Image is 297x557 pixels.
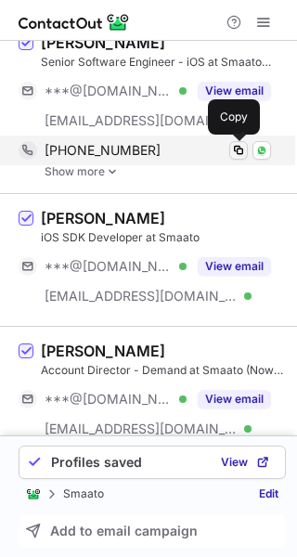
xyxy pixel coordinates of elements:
[107,165,118,178] img: -
[45,142,161,159] span: [PHONE_NUMBER]
[41,54,286,71] div: Senior Software Engineer - iOS at Smaato (Now part of Verve Group)
[221,456,248,469] span: View
[41,209,165,227] div: [PERSON_NAME]
[19,11,130,33] img: ContactOut v5.3.10
[198,257,271,276] button: Reveal Button
[198,82,271,100] button: Reveal Button
[198,390,271,408] button: Reveal Button
[50,524,198,538] span: Add to email campaign
[45,112,238,129] span: [EMAIL_ADDRESS][DOMAIN_NAME]
[45,391,173,408] span: ***@[DOMAIN_NAME]
[45,258,173,275] span: ***@[DOMAIN_NAME]
[45,421,238,437] span: [EMAIL_ADDRESS][DOMAIN_NAME]
[63,487,104,500] p: Smaato
[41,33,165,52] div: [PERSON_NAME]
[26,486,41,501] img: ContactOut
[45,165,286,178] a: Show more
[45,288,238,304] span: [EMAIL_ADDRESS][DOMAIN_NAME]
[256,145,267,156] img: Whatsapp
[51,455,142,470] span: Profiles saved
[41,229,286,246] div: iOS SDK Developer at Smaato
[19,446,286,479] button: Profiles savedView
[41,342,165,360] div: [PERSON_NAME]
[41,362,286,379] div: Account Director - Demand at Smaato (Now part of Verve)
[45,83,173,99] span: ***@[DOMAIN_NAME]
[19,514,286,548] button: Add to email campaign
[252,485,286,503] a: Edit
